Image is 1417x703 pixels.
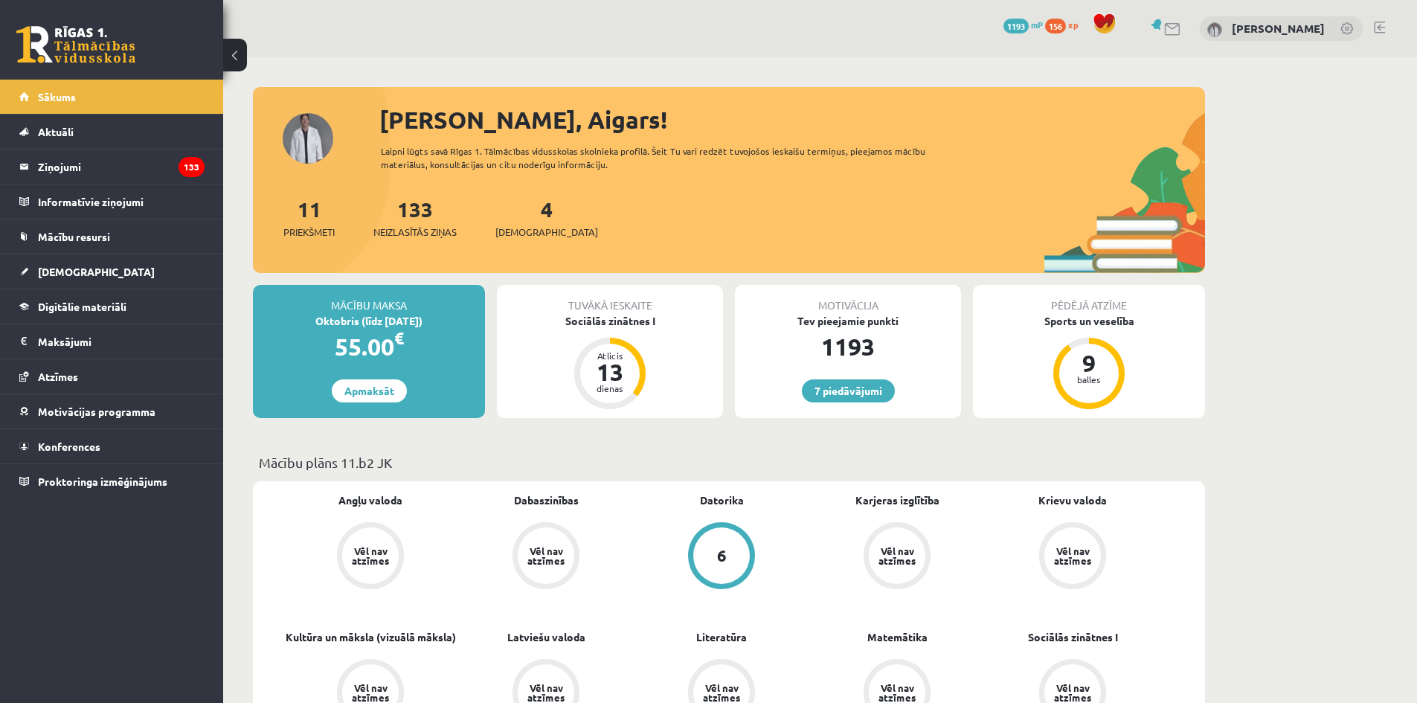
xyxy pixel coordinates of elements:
[350,683,391,702] div: Vēl nav atzīmes
[38,300,126,313] span: Digitālie materiāli
[1045,19,1085,31] a: 156 xp
[973,285,1205,313] div: Pēdējā atzīme
[973,313,1205,329] div: Sports un veselība
[497,285,723,313] div: Tuvākā ieskaite
[1003,19,1029,33] span: 1193
[1207,22,1222,37] img: Aigars Kleinbergs
[1067,375,1111,384] div: balles
[973,313,1205,411] a: Sports un veselība 9 balles
[1028,629,1118,645] a: Sociālās zinātnes I
[283,522,458,592] a: Vēl nav atzīmes
[19,184,205,219] a: Informatīvie ziņojumi
[514,492,579,508] a: Dabaszinības
[701,683,742,702] div: Vēl nav atzīmes
[16,26,135,63] a: Rīgas 1. Tālmācības vidusskola
[1052,683,1093,702] div: Vēl nav atzīmes
[507,629,585,645] a: Latviešu valoda
[19,289,205,324] a: Digitālie materiāli
[495,196,598,240] a: 4[DEMOGRAPHIC_DATA]
[588,384,632,393] div: dienas
[332,379,407,402] a: Apmaksāt
[19,219,205,254] a: Mācību resursi
[497,313,723,329] div: Sociālās zinātnes I
[373,225,457,240] span: Neizlasītās ziņas
[338,492,402,508] a: Angļu valoda
[735,313,961,329] div: Tev pieejamie punkti
[867,629,928,645] a: Matemātika
[588,360,632,384] div: 13
[588,351,632,360] div: Atlicis
[19,254,205,289] a: [DEMOGRAPHIC_DATA]
[286,629,456,645] a: Kultūra un māksla (vizuālā māksla)
[283,196,335,240] a: 11Priekšmeti
[855,492,939,508] a: Karjeras izglītība
[717,548,727,564] div: 6
[394,327,404,349] span: €
[525,683,567,702] div: Vēl nav atzīmes
[735,329,961,365] div: 1193
[495,225,598,240] span: [DEMOGRAPHIC_DATA]
[38,184,205,219] legend: Informatīvie ziņojumi
[253,313,485,329] div: Oktobris (līdz [DATE])
[379,102,1205,138] div: [PERSON_NAME], Aigars!
[735,285,961,313] div: Motivācija
[19,464,205,498] a: Proktoringa izmēģinājums
[876,683,918,702] div: Vēl nav atzīmes
[809,522,985,592] a: Vēl nav atzīmes
[19,359,205,394] a: Atzīmes
[253,329,485,365] div: 55.00
[259,452,1199,472] p: Mācību plāns 11.b2 JK
[696,629,747,645] a: Literatūra
[253,285,485,313] div: Mācību maksa
[350,546,391,565] div: Vēl nav atzīmes
[38,150,205,184] legend: Ziņojumi
[38,440,100,453] span: Konferences
[373,196,457,240] a: 133Neizlasītās ziņas
[179,157,205,177] i: 133
[19,394,205,428] a: Motivācijas programma
[283,225,335,240] span: Priekšmeti
[634,522,809,592] a: 6
[1038,492,1107,508] a: Krievu valoda
[38,265,155,278] span: [DEMOGRAPHIC_DATA]
[19,115,205,149] a: Aktuāli
[38,230,110,243] span: Mācību resursi
[1003,19,1043,31] a: 1193 mP
[458,522,634,592] a: Vēl nav atzīmes
[38,90,76,103] span: Sākums
[700,492,744,508] a: Datorika
[38,370,78,383] span: Atzīmes
[19,429,205,463] a: Konferences
[525,546,567,565] div: Vēl nav atzīmes
[19,80,205,114] a: Sākums
[1068,19,1078,31] span: xp
[1045,19,1066,33] span: 156
[1052,546,1093,565] div: Vēl nav atzīmes
[38,324,205,359] legend: Maksājumi
[985,522,1160,592] a: Vēl nav atzīmes
[1031,19,1043,31] span: mP
[381,144,952,171] div: Laipni lūgts savā Rīgas 1. Tālmācības vidusskolas skolnieka profilā. Šeit Tu vari redzēt tuvojošo...
[876,546,918,565] div: Vēl nav atzīmes
[19,150,205,184] a: Ziņojumi133
[38,405,155,418] span: Motivācijas programma
[497,313,723,411] a: Sociālās zinātnes I Atlicis 13 dienas
[802,379,895,402] a: 7 piedāvājumi
[1232,21,1325,36] a: [PERSON_NAME]
[38,125,74,138] span: Aktuāli
[19,324,205,359] a: Maksājumi
[38,475,167,488] span: Proktoringa izmēģinājums
[1067,351,1111,375] div: 9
